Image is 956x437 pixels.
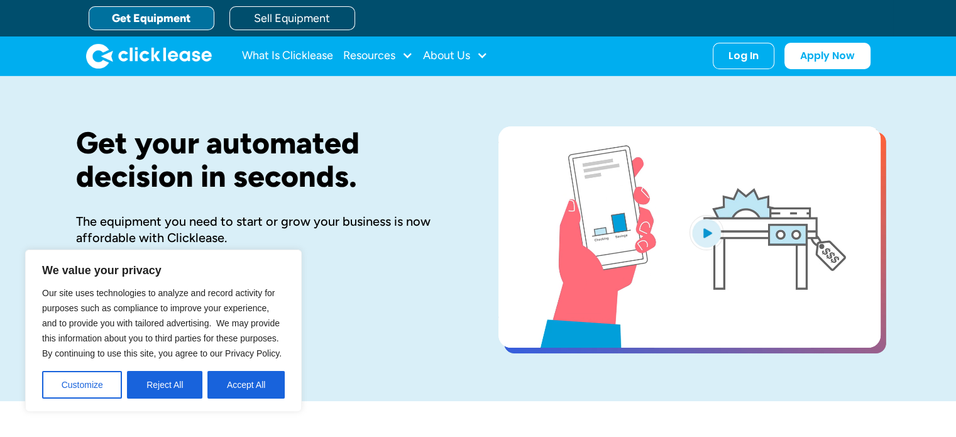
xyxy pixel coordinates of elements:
[42,288,282,358] span: Our site uses technologies to analyze and record activity for purposes such as compliance to impr...
[76,213,458,246] div: The equipment you need to start or grow your business is now affordable with Clicklease.
[207,371,285,399] button: Accept All
[242,43,333,69] a: What Is Clicklease
[498,126,881,348] a: open lightbox
[76,126,458,193] h1: Get your automated decision in seconds.
[728,50,759,62] div: Log In
[89,6,214,30] a: Get Equipment
[127,371,202,399] button: Reject All
[784,43,871,69] a: Apply Now
[690,215,723,250] img: Blue play button logo on a light blue circular background
[42,263,285,278] p: We value your privacy
[229,6,355,30] a: Sell Equipment
[423,43,488,69] div: About Us
[25,250,302,412] div: We value your privacy
[343,43,413,69] div: Resources
[86,43,212,69] img: Clicklease logo
[86,43,212,69] a: home
[42,371,122,399] button: Customize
